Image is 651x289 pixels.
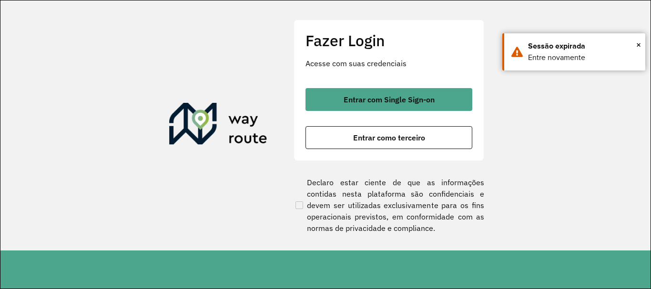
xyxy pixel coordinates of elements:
span: Entrar como terceiro [353,134,425,141]
button: button [305,88,472,111]
span: × [636,38,641,52]
button: Close [636,38,641,52]
div: Entre novamente [528,52,638,63]
h2: Fazer Login [305,31,472,50]
button: button [305,126,472,149]
span: Entrar com Single Sign-on [344,96,435,103]
label: Declaro estar ciente de que as informações contidas nesta plataforma são confidenciais e devem se... [294,177,484,234]
img: Roteirizador AmbevTech [169,103,267,149]
div: Sessão expirada [528,40,638,52]
p: Acesse com suas credenciais [305,58,472,69]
